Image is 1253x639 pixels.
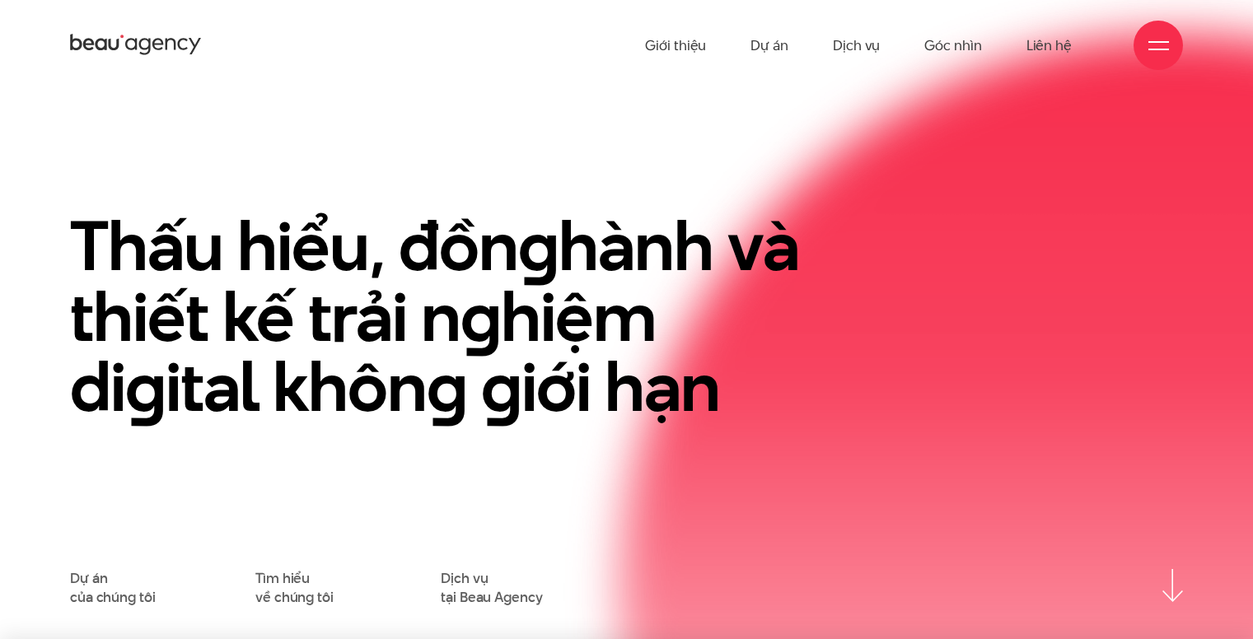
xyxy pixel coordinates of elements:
[441,569,542,606] a: Dịch vụtại Beau Agency
[427,338,467,435] en: g
[255,569,334,606] a: Tìm hiểuvề chúng tôi
[70,211,804,422] h1: Thấu hiểu, đồn hành và thiết kế trải n hiệm di ital khôn iới hạn
[481,338,521,435] en: g
[70,569,155,606] a: Dự áncủa chúng tôi
[125,338,166,435] en: g
[461,268,501,365] en: g
[518,198,559,294] en: g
